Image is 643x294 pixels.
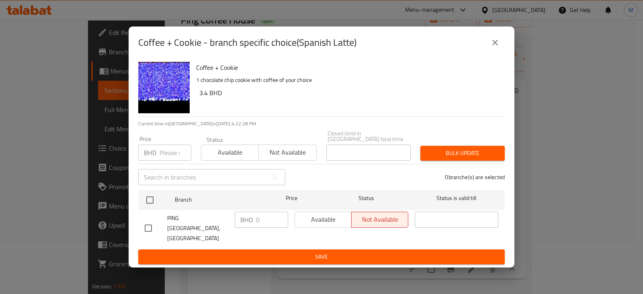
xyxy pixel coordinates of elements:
[196,75,498,85] p: 1 chocolate chip cookie with coffee of your choice
[258,145,316,161] button: Not available
[138,36,356,49] h2: Coffee + Cookie - branch specific choice(Spanish Latte)
[167,213,228,243] span: PING [GEOGRAPHIC_DATA], [GEOGRAPHIC_DATA]
[145,252,498,262] span: Save
[138,169,267,185] input: Search in branches
[427,148,498,158] span: Bulk update
[325,193,408,203] span: Status
[160,145,191,161] input: Please enter price
[485,33,505,52] button: close
[199,87,498,98] h6: 3.4 BHD
[240,215,253,225] p: BHD
[144,148,156,157] p: BHD
[201,145,259,161] button: Available
[205,147,256,158] span: Available
[138,249,505,264] button: Save
[415,193,498,203] span: Status is valid till
[420,146,505,161] button: Bulk update
[175,195,258,205] span: Branch
[445,173,505,181] p: 0 branche(s) are selected
[138,62,190,113] img: Coffee + Cookie
[196,62,498,73] h6: Coffee + Cookie
[138,120,505,127] p: Current time in [GEOGRAPHIC_DATA] is [DATE] 4:22:28 PM
[265,193,318,203] span: Price
[256,212,288,228] input: Please enter price
[262,147,313,158] span: Not available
